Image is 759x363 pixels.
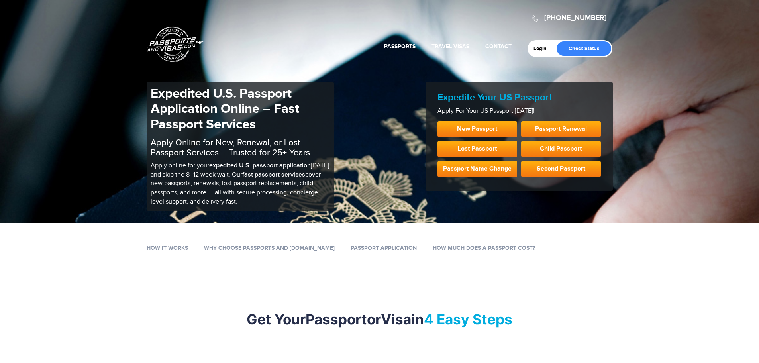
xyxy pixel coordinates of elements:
a: How it works [147,245,188,251]
p: Apply For Your US Passport [DATE]! [437,107,601,116]
strong: Visa [381,311,411,328]
a: How Much Does a Passport Cost? [433,245,535,251]
a: Second Passport [521,161,601,177]
p: Apply online for your [DATE] and skip the 8–12 week wait. Our cover new passports, renewals, lost... [151,161,330,207]
a: Check Status [557,41,611,56]
a: Passport Name Change [437,161,517,177]
strong: Passport [306,311,367,328]
a: Contact [485,43,512,50]
a: Lost Passport [437,141,517,157]
h1: Expedited U.S. Passport Application Online – Fast Passport Services [151,86,330,132]
a: Passport Application [351,245,417,251]
a: New Passport [437,121,517,137]
a: [PHONE_NUMBER] [544,14,606,22]
h2: Get Your or in [147,311,613,328]
h2: Expedite Your US Passport [437,92,601,104]
a: Why Choose Passports and [DOMAIN_NAME] [204,245,335,251]
h2: Apply Online for New, Renewal, or Lost Passport Services – Trusted for 25+ Years [151,138,330,157]
a: Passports [384,43,416,50]
mark: 4 Easy Steps [424,311,512,328]
a: Passports & [DOMAIN_NAME] [147,26,204,62]
a: Passport Renewal [521,121,601,137]
a: Travel Visas [431,43,469,50]
b: fast passport services [242,171,305,179]
b: expedited U.S. passport application [209,162,311,169]
a: Login [533,45,552,52]
a: Child Passport [521,141,601,157]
